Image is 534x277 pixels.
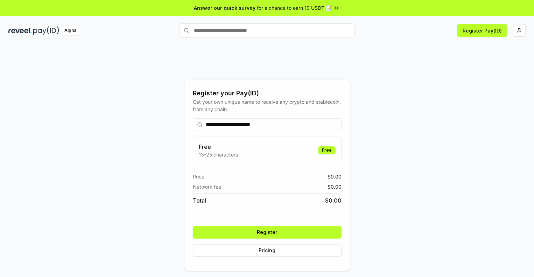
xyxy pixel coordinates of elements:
[193,244,342,257] button: Pricing
[33,26,59,35] img: pay_id
[193,196,206,205] span: Total
[325,196,342,205] span: $ 0.00
[318,146,336,154] div: Free
[193,173,204,180] span: Price
[199,151,238,158] p: 13-25 characters
[193,226,342,239] button: Register
[257,4,332,12] span: for a chance to earn 10 USDT 📝
[199,143,238,151] h3: Free
[193,88,342,98] div: Register your Pay(ID)
[194,4,255,12] span: Answer our quick survey
[8,26,32,35] img: reveel_dark
[328,173,342,180] span: $ 0.00
[193,98,342,113] div: Get your own unique name to receive any crypto and stablecoin, from any chain
[328,183,342,190] span: $ 0.00
[457,24,507,37] button: Register Pay(ID)
[193,183,221,190] span: Network fee
[61,26,80,35] div: Alpha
